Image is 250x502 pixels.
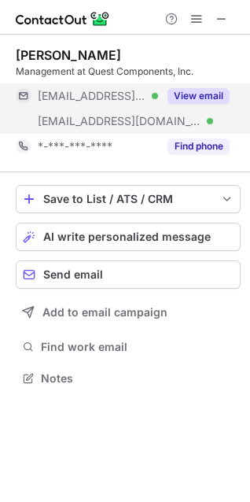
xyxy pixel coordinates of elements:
[43,193,213,205] div: Save to List / ATS / CRM
[38,89,146,103] span: [EMAIL_ADDRESS][DOMAIN_NAME]
[16,367,241,389] button: Notes
[38,114,201,128] span: [EMAIL_ADDRESS][DOMAIN_NAME]
[16,298,241,327] button: Add to email campaign
[42,306,167,319] span: Add to email campaign
[16,9,110,28] img: ContactOut v5.3.10
[43,268,103,281] span: Send email
[167,138,230,154] button: Reveal Button
[43,231,211,243] span: AI write personalized message
[16,336,241,358] button: Find work email
[41,371,234,386] span: Notes
[16,47,121,63] div: [PERSON_NAME]
[16,65,241,79] div: Management at Quest Components, Inc.
[16,223,241,251] button: AI write personalized message
[167,88,230,104] button: Reveal Button
[16,260,241,289] button: Send email
[41,340,234,354] span: Find work email
[16,185,241,213] button: save-profile-one-click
